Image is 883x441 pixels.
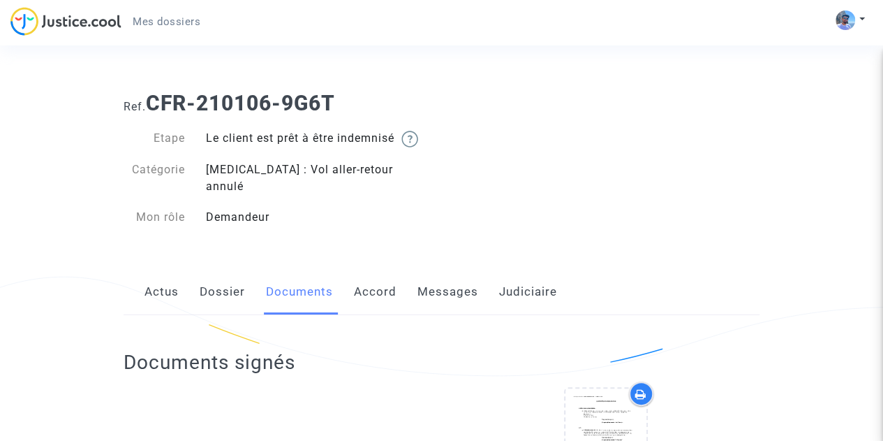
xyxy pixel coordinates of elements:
[113,130,195,147] div: Etape
[836,10,855,30] img: AOh14GgvJR8jSXQM0M_vGYf0g0d9mrYtlfsTMp3yiA-ZqHY=s96-c
[195,130,442,147] div: Le client est prêt à être indemnisé
[124,350,295,375] h2: Documents signés
[124,100,146,113] span: Ref.
[121,11,212,32] a: Mes dossiers
[266,269,333,315] a: Documents
[10,7,121,36] img: jc-logo.svg
[417,269,478,315] a: Messages
[195,161,442,195] div: [MEDICAL_DATA] : Vol aller-retour annulé
[195,209,442,226] div: Demandeur
[113,161,195,195] div: Catégorie
[354,269,396,315] a: Accord
[146,91,335,115] b: CFR-210106-9G6T
[144,269,179,315] a: Actus
[133,15,200,28] span: Mes dossiers
[113,209,195,226] div: Mon rôle
[499,269,557,315] a: Judiciaire
[401,131,418,147] img: help.svg
[200,269,245,315] a: Dossier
